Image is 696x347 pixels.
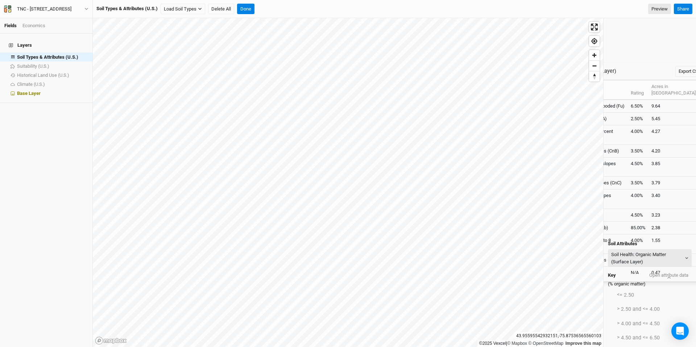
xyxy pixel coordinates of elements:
div: Soil Types & Attributes (U.S.) [17,54,88,60]
td: 6.50% [628,100,649,113]
button: Delete All [208,4,234,14]
button: Done [237,4,254,14]
td: 4.50% [628,209,649,221]
div: Economics [22,22,45,29]
div: Suitability (U.S.) [17,63,88,69]
button: Soil Health: Organic Matter (Surface Layer) [608,249,692,267]
a: Improve this map [565,341,601,346]
td: 4.00% [628,125,649,145]
button: Reset bearing to north [589,71,600,81]
a: Preview [648,4,671,14]
button: Zoom in [589,50,600,60]
span: Suitability (U.S.) [17,63,49,69]
td: 3.50% [628,177,649,189]
div: Climate (U.S.) [17,81,88,87]
span: Zoom out [589,61,600,71]
button: > 4.00 and <= 4.50 [612,317,664,330]
span: Climate (U.S.) [17,81,45,87]
button: <= 2.50 [612,289,639,301]
div: TNC - 2456 Crane Lane Watertown, NY [17,5,71,13]
td: 2.50% [628,113,649,125]
td: 3.50% [628,145,649,157]
button: Load Soil Types [161,4,205,14]
button: Enter fullscreen [589,22,600,32]
div: | [479,340,601,347]
canvas: Map [93,18,603,347]
a: OpenStreetMap [528,341,563,346]
button: Find my location [589,36,600,46]
span: Historical Land Use (U.S.) [17,72,69,78]
a: ©2025 Vexcel [479,341,506,346]
div: Soil Types & Attributes (U.S.) [96,5,158,12]
td: 4.50% [628,157,649,176]
td: 4.00% [628,234,649,254]
div: Open Intercom Messenger [671,322,689,340]
span: Soil Types & Attributes (U.S.) [17,54,78,60]
div: Historical Land Use (U.S.) [17,72,88,78]
h4: Layers [4,38,88,53]
div: TNC - [STREET_ADDRESS] [17,5,71,13]
button: > 4.50 and <= 6.50 [612,331,664,344]
button: Share [674,4,692,14]
button: Zoom out [589,60,600,71]
td: 4.00% [628,189,649,209]
th: Rating [628,80,649,100]
button: TNC - [STREET_ADDRESS] [4,5,89,13]
a: Fields [4,23,17,28]
a: Mapbox logo [95,336,127,345]
a: Mapbox [507,341,527,346]
td: 85.00% [628,221,649,234]
button: > 2.50 and <= 4.00 [612,303,664,315]
div: 43.95595542932151 , -75.87536565560103 [514,332,603,340]
div: Base Layer [17,91,88,96]
span: Base Layer [17,91,41,96]
td: N/A [628,266,649,279]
